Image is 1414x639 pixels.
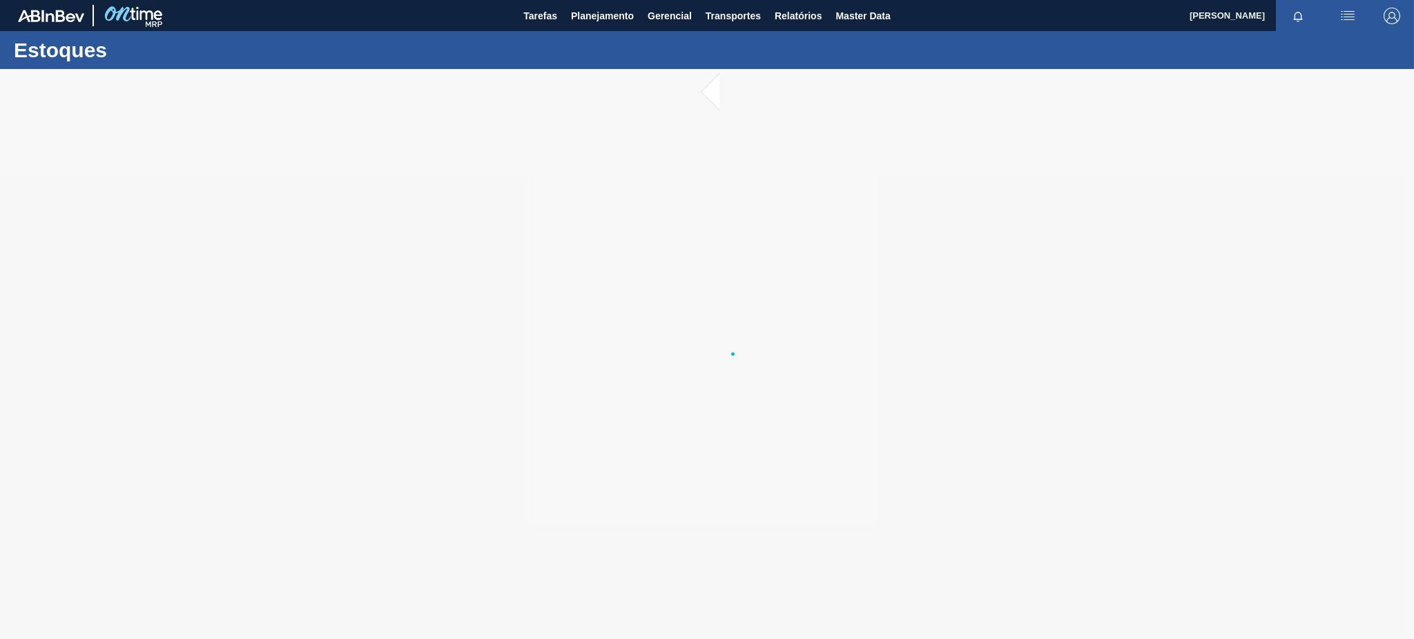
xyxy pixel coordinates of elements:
[1384,8,1400,24] img: Logout
[706,8,761,24] span: Transportes
[775,8,822,24] span: Relatórios
[1276,6,1320,26] button: Notificações
[571,8,634,24] span: Planejamento
[14,42,259,58] h1: Estoques
[523,8,557,24] span: Tarefas
[835,8,890,24] span: Master Data
[18,10,84,22] img: TNhmsLtSVTkK8tSr43FrP2fwEKptu5GPRR3wAAAABJRU5ErkJggg==
[1339,8,1356,24] img: userActions
[648,8,692,24] span: Gerencial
